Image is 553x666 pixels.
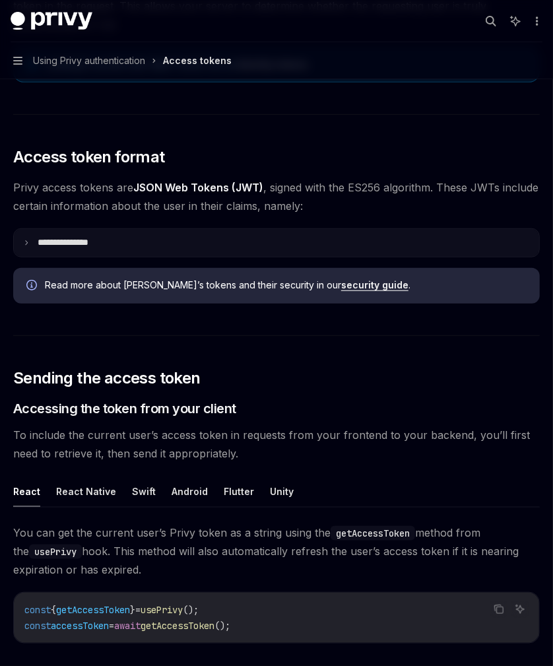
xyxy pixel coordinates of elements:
[13,523,540,579] span: You can get the current user’s Privy token as a string using the method from the hook. This metho...
[270,476,294,507] button: Unity
[29,545,82,559] code: usePrivy
[13,147,165,168] span: Access token format
[45,279,527,292] span: Read more about [PERSON_NAME]’s tokens and their security in our .
[24,620,51,632] span: const
[13,426,540,463] span: To include the current user’s access token in requests from your frontend to your backend, you’ll...
[13,178,540,215] span: Privy access tokens are , signed with the ES256 algorithm. These JWTs include certain information...
[13,368,201,389] span: Sending the access token
[224,476,254,507] button: Flutter
[51,604,56,616] span: {
[114,620,141,632] span: await
[130,604,135,616] span: }
[141,620,214,632] span: getAccessToken
[13,399,236,418] span: Accessing the token from your client
[56,476,116,507] button: React Native
[13,476,40,507] button: React
[529,12,542,30] button: More actions
[183,604,199,616] span: ();
[172,476,208,507] button: Android
[163,53,232,69] div: Access tokens
[33,53,145,69] span: Using Privy authentication
[133,181,263,195] a: JSON Web Tokens (JWT)
[490,601,507,618] button: Copy the contents from the code block
[51,620,109,632] span: accessToken
[141,604,183,616] span: usePrivy
[214,620,230,632] span: ();
[331,526,415,541] code: getAccessToken
[26,280,40,293] svg: Info
[11,12,92,30] img: dark logo
[135,604,141,616] span: =
[24,604,51,616] span: const
[109,620,114,632] span: =
[511,601,529,618] button: Ask AI
[341,279,408,291] a: security guide
[132,476,156,507] button: Swift
[56,604,130,616] span: getAccessToken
